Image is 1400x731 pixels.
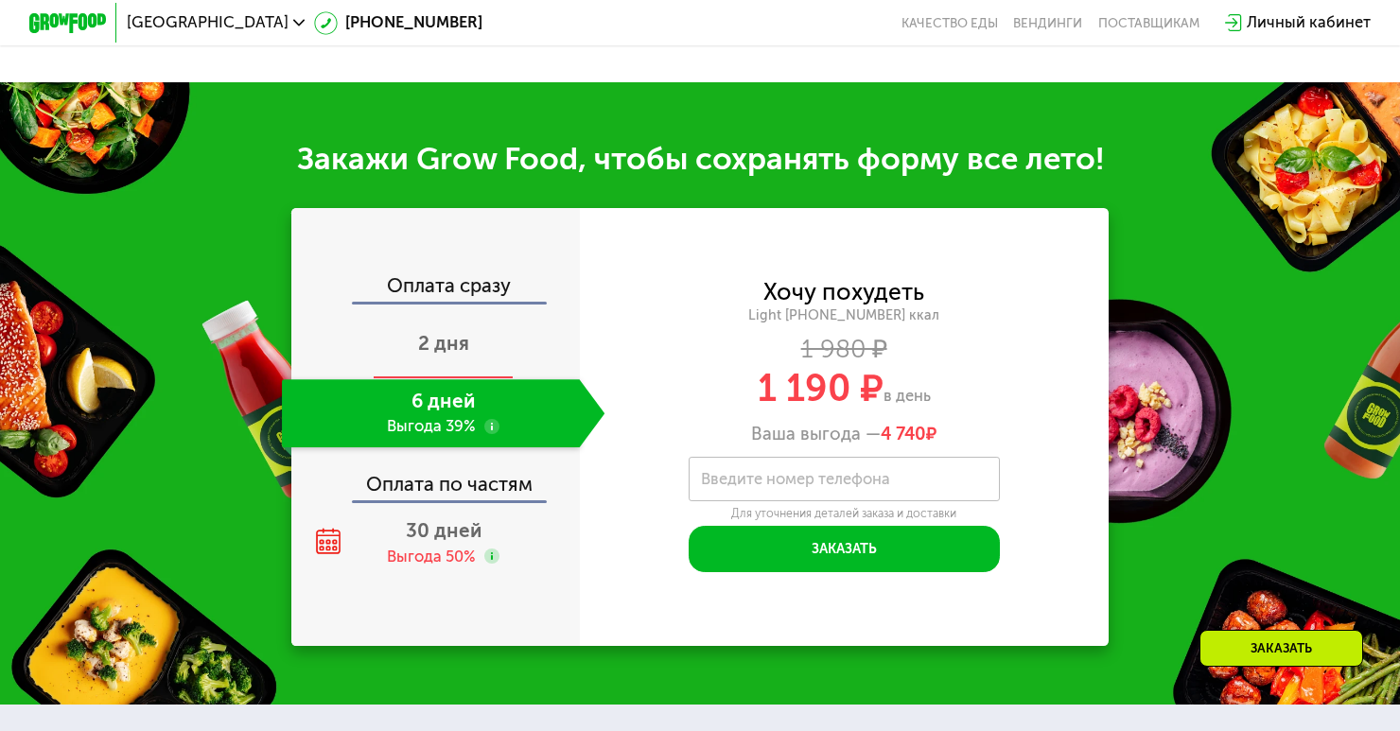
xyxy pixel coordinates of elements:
[314,11,482,35] a: [PHONE_NUMBER]
[901,15,998,30] a: Качество еды
[293,455,579,499] div: Оплата по частям
[1247,11,1371,35] div: Личный кабинет
[293,276,579,302] div: Оплата сразу
[763,282,924,304] div: Хочу похудеть
[580,306,1109,324] div: Light [PHONE_NUMBER] ккал
[406,519,481,542] span: 30 дней
[418,332,469,355] span: 2 дня
[689,506,1000,521] div: Для уточнения деталей заказа и доставки
[127,15,289,30] span: [GEOGRAPHIC_DATA]
[1098,15,1199,30] div: поставщикам
[881,424,926,444] span: 4 740
[387,547,476,568] div: Выгода 50%
[1013,15,1082,30] a: Вендинги
[884,387,931,405] span: в день
[881,424,936,445] span: ₽
[580,424,1109,445] div: Ваша выгода —
[689,526,1000,572] button: Заказать
[701,474,890,484] label: Введите номер телефона
[758,366,884,410] span: 1 190 ₽
[580,339,1109,360] div: 1 980 ₽
[1199,630,1363,667] div: Заказать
